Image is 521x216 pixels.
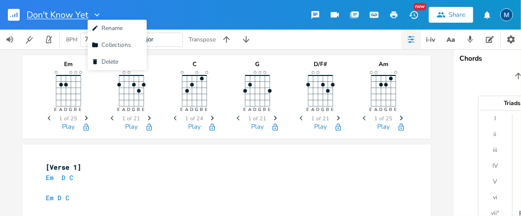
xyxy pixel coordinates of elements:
text: E [307,107,309,113]
span: C [65,193,69,202]
text: E [118,107,120,113]
text: G [132,107,136,113]
text: E [394,107,397,113]
text: B [74,107,77,113]
text: B [263,107,266,113]
button: New [404,6,423,24]
text: E [370,107,372,113]
text: D [254,107,257,113]
div: V [493,178,497,185]
div: D/F# [296,61,345,67]
span: 1 of 21 [123,116,141,121]
button: Play [314,123,327,132]
span: 1 of 25 [60,116,78,121]
div: I [494,114,496,122]
span: Em [46,193,54,202]
text: B [137,107,140,113]
div: vi [493,193,497,201]
text: A [312,107,315,113]
span: Collections [92,41,131,48]
text: G [322,107,325,113]
span: [Verse 1] [46,163,81,172]
div: BPM [66,37,77,42]
span: 1 of 21 [249,116,267,121]
button: Share [429,7,473,23]
text: B [200,107,203,113]
img: Matt Monyhan [500,8,513,21]
text: A [123,107,126,113]
div: Em [44,61,93,67]
span: 1 of 25 [375,116,393,121]
text: D [65,107,68,113]
text: G [195,107,199,113]
button: Play [377,123,390,132]
span: 1 of 24 [186,116,204,121]
button: Play [125,123,138,132]
text: E [331,107,334,113]
button: Play [188,123,201,132]
span: D [58,193,62,202]
text: G [259,107,262,113]
div: Transpose [189,36,216,42]
text: A [60,107,63,113]
span: Delete [92,58,118,65]
text: A [186,107,189,113]
text: A [249,107,252,113]
text: E [205,107,208,113]
span: Em [46,173,54,182]
button: Play [251,123,264,132]
button: Play [62,123,75,132]
div: ii [494,130,497,138]
div: New [414,3,426,10]
div: IV [492,162,498,170]
text: D [380,107,383,113]
text: E [268,107,271,113]
span: Don't Know Yet [27,10,88,19]
text: B [326,107,329,113]
text: D [128,107,131,113]
span: D [62,173,65,182]
span: 1 of 21 [312,116,330,121]
div: iii [493,146,497,154]
span: Rename [92,25,123,32]
text: E [55,107,57,113]
div: G [233,61,282,67]
text: D [317,107,320,113]
text: B [390,107,392,113]
text: A [375,107,378,113]
text: G [385,107,388,113]
text: E [181,107,183,113]
text: D [191,107,194,113]
div: Am [359,61,408,67]
text: E [79,107,82,113]
div: Share [449,10,465,19]
text: G [69,107,73,113]
div: C [170,61,219,67]
text: E [142,107,145,113]
span: C [69,173,73,182]
text: E [244,107,246,113]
